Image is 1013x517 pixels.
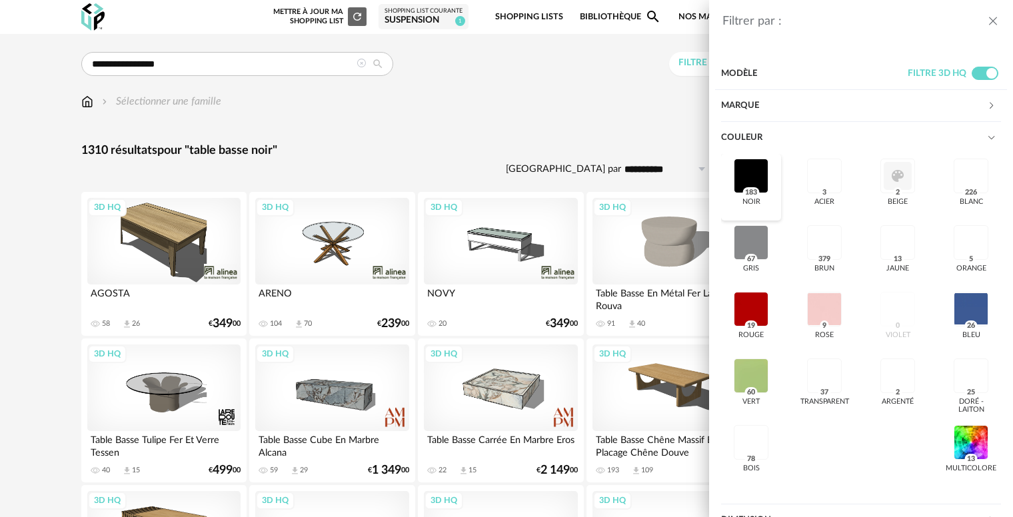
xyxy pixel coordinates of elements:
div: argenté [882,398,914,406]
div: orange [956,264,986,273]
div: Marque [721,90,987,122]
div: Couleur [721,122,1001,154]
div: Modèle [721,58,908,90]
div: beige [888,198,908,207]
div: bois [743,464,760,473]
div: brun [814,264,834,273]
div: bleu [962,331,980,340]
span: 2 [894,387,902,398]
span: 26 [965,320,978,331]
span: 226 [963,187,980,198]
span: 3 [820,187,829,198]
div: acier [814,198,834,207]
div: Couleur [721,122,987,154]
span: 25 [965,387,978,398]
span: 5 [967,254,976,264]
div: Filtrer par : [722,14,986,29]
div: blanc [960,198,983,207]
span: 19 [745,320,758,331]
div: Marque [721,90,1001,122]
span: 13 [892,254,904,264]
span: Filtre 3D HQ [908,69,966,78]
span: 379 [816,254,833,264]
div: rose [815,331,834,340]
div: transparent [800,398,849,406]
span: 13 [965,454,978,464]
div: vert [742,398,760,406]
div: doré - laiton [946,398,997,415]
span: 78 [745,454,758,464]
span: 37 [818,387,831,398]
div: gris [743,264,759,273]
div: Couleur [721,154,1001,504]
div: jaune [886,264,909,273]
span: 60 [745,387,758,398]
button: close drawer [986,13,1000,31]
span: 9 [820,320,829,331]
div: multicolore [946,464,996,473]
div: noir [742,198,760,207]
span: 2 [894,187,902,198]
span: 183 [743,187,760,198]
div: rouge [738,331,764,340]
span: 67 [745,254,758,264]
